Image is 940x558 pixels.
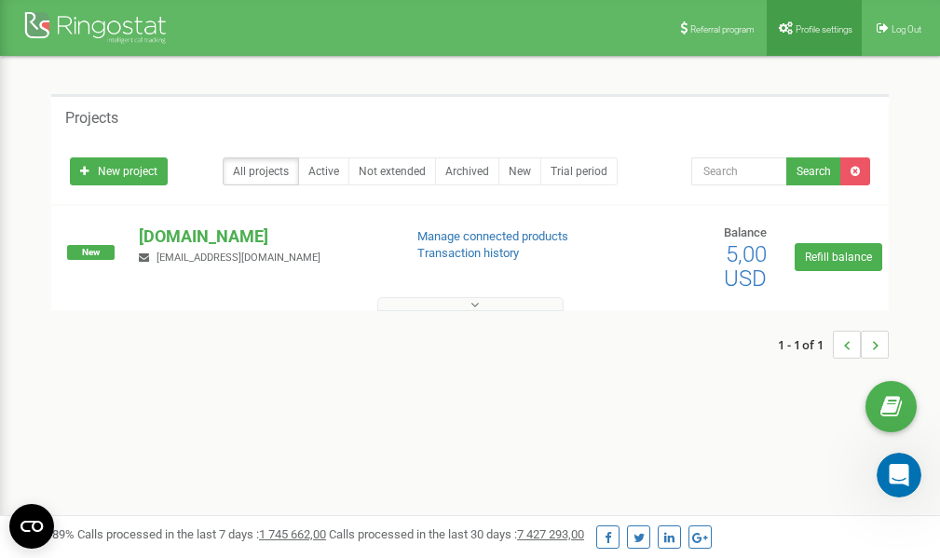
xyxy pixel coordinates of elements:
span: Log Out [892,24,921,34]
span: Profile settings [796,24,852,34]
span: Calls processed in the last 30 days : [329,527,584,541]
a: Not extended [348,157,436,185]
a: Transaction history [417,246,519,260]
a: Trial period [540,157,618,185]
span: 5,00 USD [724,241,767,292]
a: New project [70,157,168,185]
a: All projects [223,157,299,185]
iframe: Intercom live chat [877,453,921,497]
a: Archived [435,157,499,185]
span: New [67,245,115,260]
nav: ... [778,312,889,377]
a: Manage connected products [417,229,568,243]
span: Calls processed in the last 7 days : [77,527,326,541]
a: Active [298,157,349,185]
button: Search [786,157,841,185]
input: Search [691,157,787,185]
u: 1 745 662,00 [259,527,326,541]
h5: Projects [65,110,118,127]
span: Balance [724,225,767,239]
span: 1 - 1 of 1 [778,331,833,359]
a: New [498,157,541,185]
p: [DOMAIN_NAME] [139,225,387,249]
span: [EMAIL_ADDRESS][DOMAIN_NAME] [157,252,320,264]
u: 7 427 293,00 [517,527,584,541]
button: Open CMP widget [9,504,54,549]
a: Refill balance [795,243,882,271]
span: Referral program [690,24,755,34]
